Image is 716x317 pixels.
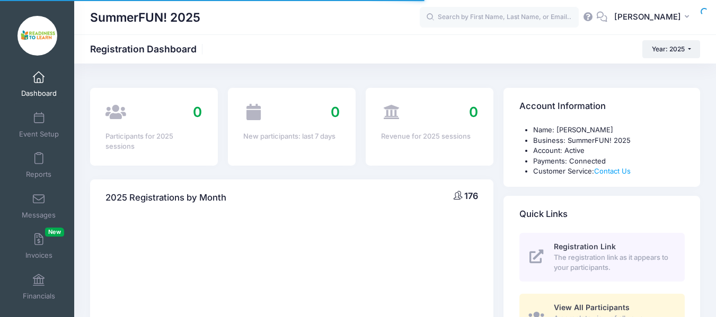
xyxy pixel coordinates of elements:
a: Financials [14,268,64,305]
li: Name: [PERSON_NAME] [533,125,685,135]
a: Registration Link The registration link as it appears to your participants. [519,233,685,282]
h4: Account Information [519,92,606,122]
li: Business: SummerFUN! 2025 [533,135,685,146]
h1: SummerFUN! 2025 [90,5,200,30]
h4: 2025 Registrations by Month [105,183,226,213]
span: View All Participants [554,303,630,312]
span: Reports [26,170,51,179]
li: Customer Service: [533,166,685,177]
h1: Registration Dashboard [90,43,206,55]
input: Search by First Name, Last Name, or Email... [420,7,579,28]
h4: Quick Links [519,199,568,229]
span: 176 [464,191,478,201]
span: 0 [193,104,202,120]
span: Registration Link [554,242,616,251]
a: Contact Us [594,167,631,175]
div: New participants: last 7 days [243,131,340,142]
a: Reports [14,147,64,184]
span: Financials [23,292,55,301]
img: SummerFUN! 2025 [17,16,57,56]
a: Dashboard [14,66,64,103]
span: [PERSON_NAME] [614,11,681,23]
a: InvoicesNew [14,228,64,265]
button: Year: 2025 [642,40,700,58]
span: The registration link as it appears to your participants. [554,252,673,273]
a: Messages [14,187,64,224]
button: [PERSON_NAME] [607,5,700,30]
span: 0 [331,104,340,120]
div: Revenue for 2025 sessions [381,131,478,142]
span: Event Setup [19,130,59,139]
span: 0 [469,104,478,120]
div: Participants for 2025 sessions [105,131,202,152]
li: Account: Active [533,146,685,156]
span: Dashboard [21,89,57,98]
span: Invoices [25,251,52,260]
a: Event Setup [14,106,64,143]
span: New [45,228,64,237]
span: Year: 2025 [652,45,685,53]
li: Payments: Connected [533,156,685,167]
span: Messages [22,211,56,220]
